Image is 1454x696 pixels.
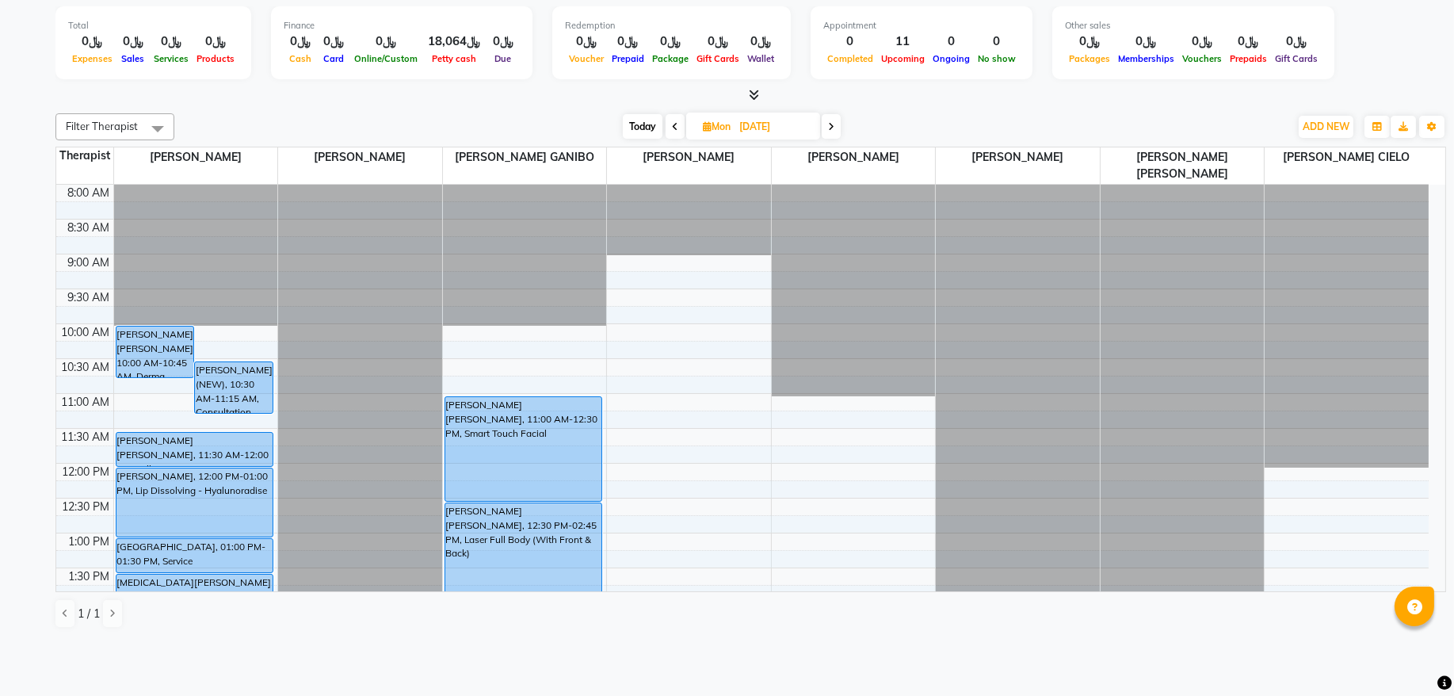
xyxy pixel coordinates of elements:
div: 12:00 PM [59,464,113,480]
div: 10:00 AM [59,324,113,341]
div: [PERSON_NAME], 12:00 PM-01:00 PM, Lip Dissolving - Hyalunoradise [116,468,273,537]
div: Finance [284,19,520,33]
span: No show [974,53,1020,64]
div: [MEDICAL_DATA][PERSON_NAME] [PERSON_NAME], 01:30 PM-02:30 PM, [PERSON_NAME] [116,575,273,643]
div: [PERSON_NAME] [PERSON_NAME], 11:30 AM-12:00 PM, Follow Up [116,433,273,466]
span: [PERSON_NAME] CIELO [1265,147,1429,167]
span: [PERSON_NAME] [936,147,1100,167]
span: ADD NEW [1303,120,1349,132]
span: [PERSON_NAME] [114,147,278,167]
span: Products [193,53,239,64]
div: 9:00 AM [65,254,113,271]
div: Redemption [565,19,778,33]
div: ﷼0 [743,33,778,51]
span: Wallet [743,53,778,64]
div: 12:30 PM [59,499,113,515]
div: ﷼0 [1226,33,1271,51]
div: 11:00 AM [59,394,113,411]
div: Other sales [1065,19,1322,33]
span: Ongoing [929,53,974,64]
span: [PERSON_NAME] [772,147,936,167]
div: 1:30 PM [66,568,113,585]
span: Voucher [565,53,608,64]
span: Sales [118,53,149,64]
div: Total [68,19,239,33]
span: [PERSON_NAME] [607,147,771,167]
span: Card [319,53,348,64]
div: 0 [823,33,877,51]
div: ﷼0 [1178,33,1226,51]
div: [PERSON_NAME] [PERSON_NAME], 12:30 PM-02:45 PM, Laser Full Body (With Front & Back) [445,503,601,660]
span: [PERSON_NAME] [278,147,442,167]
span: [PERSON_NAME] [PERSON_NAME] [1101,147,1265,184]
div: 11 [877,33,929,51]
span: Today [623,114,662,139]
span: Cash [285,53,315,64]
div: Appointment [823,19,1020,33]
div: ﷼18,064 [422,33,487,51]
div: ﷼0 [1065,33,1114,51]
div: ﷼0 [284,33,317,51]
div: 0 [974,33,1020,51]
div: ﷼0 [150,33,193,51]
span: [PERSON_NAME] GANIBO [443,147,607,167]
div: ﷼0 [317,33,350,51]
div: 0 [929,33,974,51]
span: Filter Therapist [66,120,138,132]
div: [PERSON_NAME] [PERSON_NAME], 10:00 AM-10:45 AM, Derma Fillers (1 ml)- Stylage [116,327,194,377]
span: 1 / 1 [78,606,100,622]
div: ﷼0 [193,33,239,51]
span: Petty cash [428,53,480,64]
span: Expenses [68,53,116,64]
span: Prepaids [1226,53,1271,64]
button: ADD NEW [1299,116,1353,138]
div: ﷼0 [648,33,693,51]
span: Gift Cards [693,53,743,64]
span: Completed [823,53,877,64]
div: 8:00 AM [65,185,113,201]
div: ﷼0 [565,33,608,51]
div: ﷼0 [608,33,648,51]
div: 11:30 AM [59,429,113,446]
div: ﷼0 [487,33,520,51]
span: Gift Cards [1271,53,1322,64]
div: 10:30 AM [59,359,113,376]
span: Package [648,53,693,64]
span: Packages [1065,53,1114,64]
div: 1:00 PM [66,533,113,550]
div: ﷼0 [1114,33,1178,51]
span: Memberships [1114,53,1178,64]
span: Prepaid [608,53,648,64]
span: Services [150,53,193,64]
div: 9:30 AM [65,289,113,306]
div: [PERSON_NAME] [PERSON_NAME], 11:00 AM-12:30 PM, Smart Touch Facial [445,397,601,501]
span: Online/Custom [350,53,422,64]
span: Upcoming [877,53,929,64]
div: ﷼0 [116,33,150,51]
div: ﷼0 [693,33,743,51]
span: Due [491,53,516,64]
div: ﷼0 [1271,33,1322,51]
div: ﷼0 [68,33,116,51]
div: 8:30 AM [65,220,113,236]
div: Therapist [56,147,113,164]
input: 2025-10-06 [735,115,814,139]
span: Mon [699,120,735,132]
div: [GEOGRAPHIC_DATA], 01:00 PM-01:30 PM, Service [116,539,273,572]
div: [PERSON_NAME](NEW), 10:30 AM-11:15 AM, Consultation [195,362,273,413]
div: ﷼0 [350,33,422,51]
span: Vouchers [1178,53,1226,64]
